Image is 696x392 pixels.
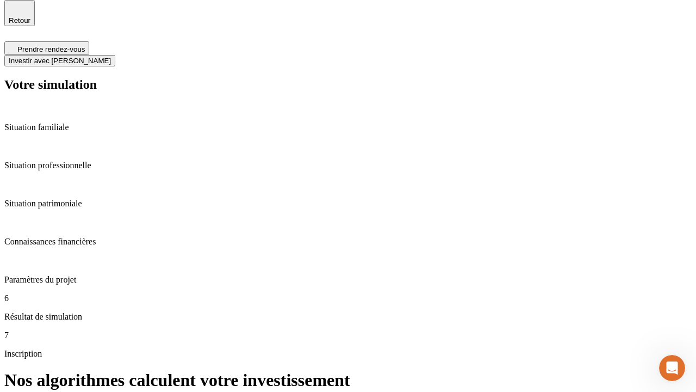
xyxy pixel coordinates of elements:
h1: Nos algorithmes calculent votre investissement [4,370,692,390]
h2: Votre simulation [4,77,692,92]
p: Paramètres du projet [4,275,692,285]
button: Investir avec [PERSON_NAME] [4,55,115,66]
button: Prendre rendez-vous [4,41,89,55]
p: Résultat de simulation [4,312,692,322]
span: Prendre rendez-vous [17,45,85,53]
p: 7 [4,330,692,340]
iframe: Intercom live chat [659,355,685,381]
p: Situation patrimoniale [4,199,692,209]
p: Connaissances financières [4,237,692,247]
p: 6 [4,293,692,303]
p: Situation professionnelle [4,161,692,170]
span: Investir avec [PERSON_NAME] [9,57,111,65]
p: Inscription [4,349,692,359]
span: Retour [9,16,30,24]
p: Situation familiale [4,122,692,132]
